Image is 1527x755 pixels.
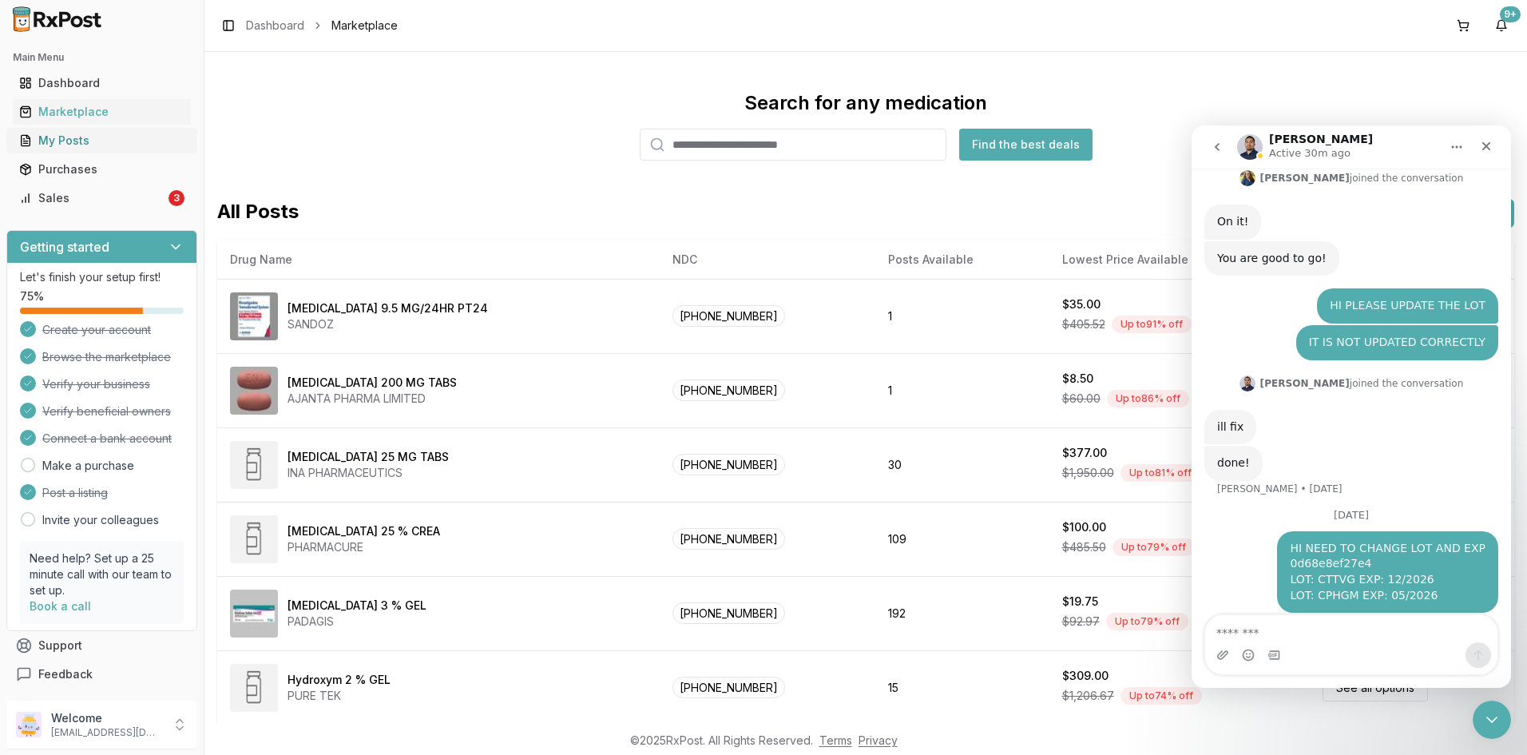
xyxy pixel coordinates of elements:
[288,539,440,555] div: PHARMACURE
[1062,614,1100,630] span: $92.97
[1120,464,1200,482] div: Up to 81 % off
[331,18,398,34] span: Marketplace
[288,598,426,614] div: [MEDICAL_DATA] 3 % GEL
[288,614,426,630] div: PADAGIS
[288,300,488,316] div: [MEDICAL_DATA] 9.5 MG/24HR PT24
[1192,125,1511,688] iframe: Intercom live chat
[1112,316,1192,333] div: Up to 91 % off
[288,523,440,539] div: [MEDICAL_DATA] 25 % CREA
[1489,13,1514,38] button: 9+
[1062,391,1101,407] span: $60.00
[672,379,785,401] span: [PHONE_NUMBER]
[672,305,785,327] span: [PHONE_NUMBER]
[6,631,197,660] button: Support
[246,18,304,34] a: Dashboard
[6,70,197,96] button: Dashboard
[1062,539,1106,555] span: $485.50
[672,677,785,698] span: [PHONE_NUMBER]
[246,18,398,34] nav: breadcrumb
[1500,6,1521,22] div: 9+
[1062,371,1093,387] div: $8.50
[13,184,191,213] a: Sales3
[6,99,197,125] button: Marketplace
[13,97,191,126] a: Marketplace
[19,104,184,120] div: Marketplace
[819,733,852,747] a: Terms
[13,51,191,64] h2: Main Menu
[288,391,457,407] div: AJANTA PHARMA LIMITED
[13,155,191,184] a: Purchases
[19,75,184,91] div: Dashboard
[42,403,171,419] span: Verify beneficial owners
[230,441,278,489] img: Diclofenac Potassium 25 MG TABS
[169,190,184,206] div: 3
[875,240,1049,279] th: Posts Available
[1062,519,1106,535] div: $100.00
[6,128,197,153] button: My Posts
[230,664,278,712] img: Hydroxym 2 % GEL
[51,710,162,726] p: Welcome
[42,512,159,528] a: Invite your colleagues
[672,454,785,475] span: [PHONE_NUMBER]
[875,279,1049,353] td: 1
[660,240,875,279] th: NDC
[51,726,162,739] p: [EMAIL_ADDRESS][DOMAIN_NAME]
[19,161,184,177] div: Purchases
[1107,390,1189,407] div: Up to 86 % off
[38,666,93,682] span: Feedback
[30,550,174,598] p: Need help? Set up a 25 minute call with our team to set up.
[230,292,278,340] img: Rivastigmine 9.5 MG/24HR PT24
[6,6,109,32] img: RxPost Logo
[217,199,299,228] span: All Posts
[42,349,171,365] span: Browse the marketplace
[875,650,1049,725] td: 15
[42,376,150,392] span: Verify your business
[230,590,278,638] img: Diclofenac Sodium 3 % GEL
[230,367,278,415] img: Entacapone 200 MG TABS
[6,660,197,689] button: Feedback
[1473,701,1511,739] iframe: Intercom live chat
[19,190,165,206] div: Sales
[1062,296,1101,312] div: $35.00
[288,688,391,704] div: PURE TEK
[1113,538,1195,556] div: Up to 79 % off
[16,712,42,737] img: User avatar
[6,157,197,182] button: Purchases
[875,502,1049,576] td: 109
[42,458,134,474] a: Make a purchase
[1062,465,1114,481] span: $1,950.00
[13,69,191,97] a: Dashboard
[217,240,660,279] th: Drug Name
